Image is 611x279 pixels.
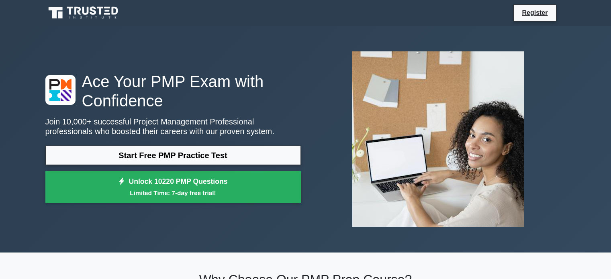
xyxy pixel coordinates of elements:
[517,8,552,18] a: Register
[45,117,301,136] p: Join 10,000+ successful Project Management Professional professionals who boosted their careers w...
[55,188,291,198] small: Limited Time: 7-day free trial!
[45,72,301,110] h1: Ace Your PMP Exam with Confidence
[45,171,301,203] a: Unlock 10220 PMP QuestionsLimited Time: 7-day free trial!
[45,146,301,165] a: Start Free PMP Practice Test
